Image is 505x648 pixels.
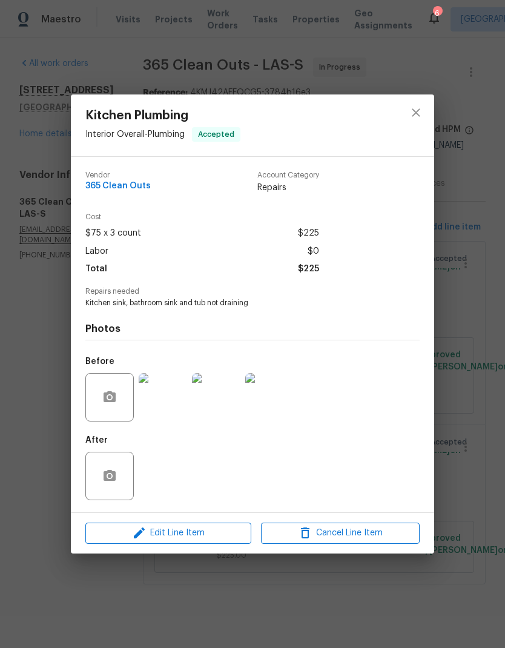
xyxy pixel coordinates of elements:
[257,182,319,194] span: Repairs
[85,213,319,221] span: Cost
[85,182,151,191] span: 365 Clean Outs
[261,523,420,544] button: Cancel Line Item
[298,225,319,242] span: $225
[298,260,319,278] span: $225
[308,243,319,260] span: $0
[85,323,420,335] h4: Photos
[85,523,251,544] button: Edit Line Item
[401,98,431,127] button: close
[265,526,416,541] span: Cancel Line Item
[85,436,108,445] h5: After
[89,526,248,541] span: Edit Line Item
[85,260,107,278] span: Total
[85,130,185,139] span: Interior Overall - Plumbing
[85,225,141,242] span: $75 x 3 count
[433,7,441,19] div: 6
[85,243,108,260] span: Labor
[85,288,420,296] span: Repairs needed
[193,128,239,141] span: Accepted
[85,298,386,308] span: Kitchen sink, bathroom sink and tub not draining
[85,357,114,366] h5: Before
[85,171,151,179] span: Vendor
[257,171,319,179] span: Account Category
[85,109,240,122] span: Kitchen Plumbing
